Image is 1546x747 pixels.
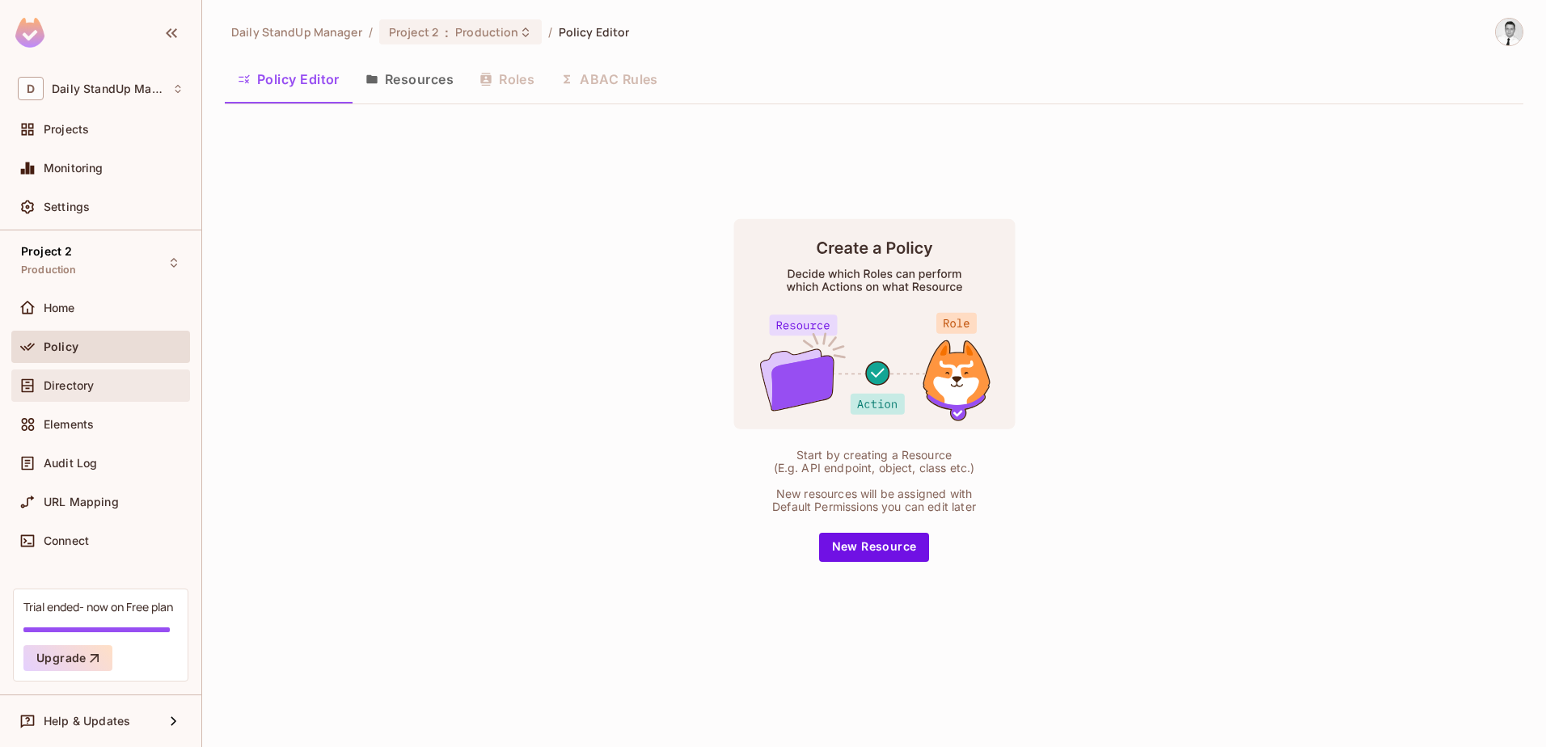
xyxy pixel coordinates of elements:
[389,24,438,40] span: Project 2
[231,24,362,40] span: the active workspace
[44,302,75,314] span: Home
[44,534,89,547] span: Connect
[44,418,94,431] span: Elements
[44,496,119,509] span: URL Mapping
[444,26,450,39] span: :
[52,82,164,95] span: Workspace: Daily StandUp Manager
[225,59,353,99] button: Policy Editor
[369,24,373,40] li: /
[819,533,930,562] button: New Resource
[23,599,173,614] div: Trial ended- now on Free plan
[18,77,44,100] span: D
[44,379,94,392] span: Directory
[21,264,77,276] span: Production
[23,645,112,671] button: Upgrade
[559,24,630,40] span: Policy Editor
[44,457,97,470] span: Audit Log
[44,162,103,175] span: Monitoring
[353,59,467,99] button: Resources
[765,449,983,475] div: Start by creating a Resource (E.g. API endpoint, object, class etc.)
[21,245,72,258] span: Project 2
[1496,19,1523,45] img: Goran Jovanovic
[548,24,552,40] li: /
[44,340,78,353] span: Policy
[44,200,90,213] span: Settings
[765,487,983,513] div: New resources will be assigned with Default Permissions you can edit later
[44,123,89,136] span: Projects
[455,24,518,40] span: Production
[15,18,44,48] img: SReyMgAAAABJRU5ErkJggg==
[44,715,130,728] span: Help & Updates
